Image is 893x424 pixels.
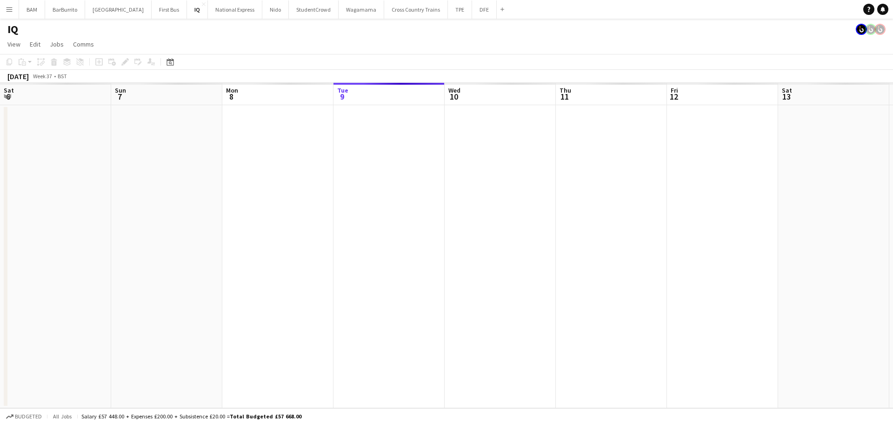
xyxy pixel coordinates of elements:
span: Mon [226,86,238,94]
span: 8 [225,91,238,102]
button: Wagamama [339,0,384,19]
h1: IQ [7,22,18,36]
button: DFE [472,0,497,19]
a: Comms [69,38,98,50]
span: Wed [448,86,460,94]
button: BarBurrito [45,0,85,19]
button: Cross Country Trains [384,0,448,19]
button: Budgeted [5,411,43,422]
button: BAM [19,0,45,19]
div: Salary £57 448.00 + Expenses £200.00 + Subsistence £20.00 = [81,413,301,420]
button: National Express [208,0,262,19]
span: Total Budgeted £57 668.00 [230,413,301,420]
span: 10 [447,91,460,102]
app-user-avatar: Tim Bodenham [865,24,876,35]
span: Edit [30,40,40,48]
div: [DATE] [7,72,29,81]
span: Tue [337,86,348,94]
span: Sun [115,86,126,94]
a: View [4,38,24,50]
span: Fri [671,86,678,94]
a: Edit [26,38,44,50]
span: Budgeted [15,413,42,420]
span: Sat [4,86,14,94]
span: Jobs [50,40,64,48]
button: [GEOGRAPHIC_DATA] [85,0,152,19]
span: 7 [113,91,126,102]
span: View [7,40,20,48]
span: Week 37 [31,73,54,80]
span: 13 [780,91,792,102]
span: 9 [336,91,348,102]
button: First Bus [152,0,187,19]
button: TPE [448,0,472,19]
span: Sat [782,86,792,94]
span: 12 [669,91,678,102]
span: 6 [2,91,14,102]
button: StudentCrowd [289,0,339,19]
app-user-avatar: Tim Bodenham [856,24,867,35]
div: BST [58,73,67,80]
a: Jobs [46,38,67,50]
button: IQ [187,0,208,19]
button: Nido [262,0,289,19]
span: All jobs [51,413,73,420]
app-user-avatar: Tim Bodenham [874,24,886,35]
span: 11 [558,91,571,102]
span: Thu [560,86,571,94]
span: Comms [73,40,94,48]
